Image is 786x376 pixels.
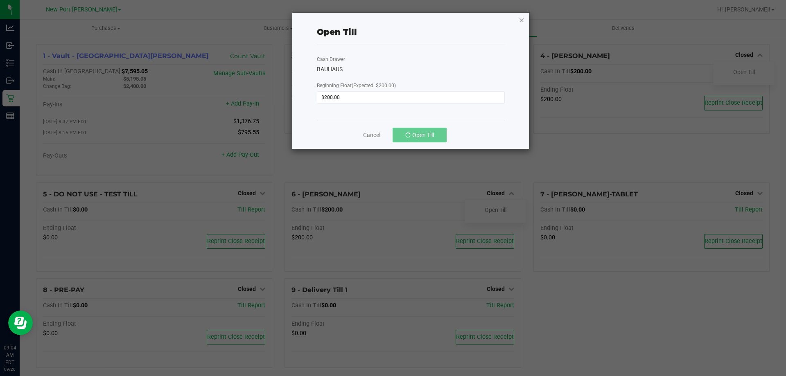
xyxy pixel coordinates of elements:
span: Beginning Float [317,83,396,88]
div: BAUHAUS [317,65,505,74]
label: Cash Drawer [317,56,345,63]
iframe: Resource center [8,311,33,335]
span: Open Till [412,132,434,138]
span: (Expected: $200.00) [352,83,396,88]
div: Open Till [317,26,357,38]
a: Cancel [363,131,380,140]
button: Open Till [393,128,447,142]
